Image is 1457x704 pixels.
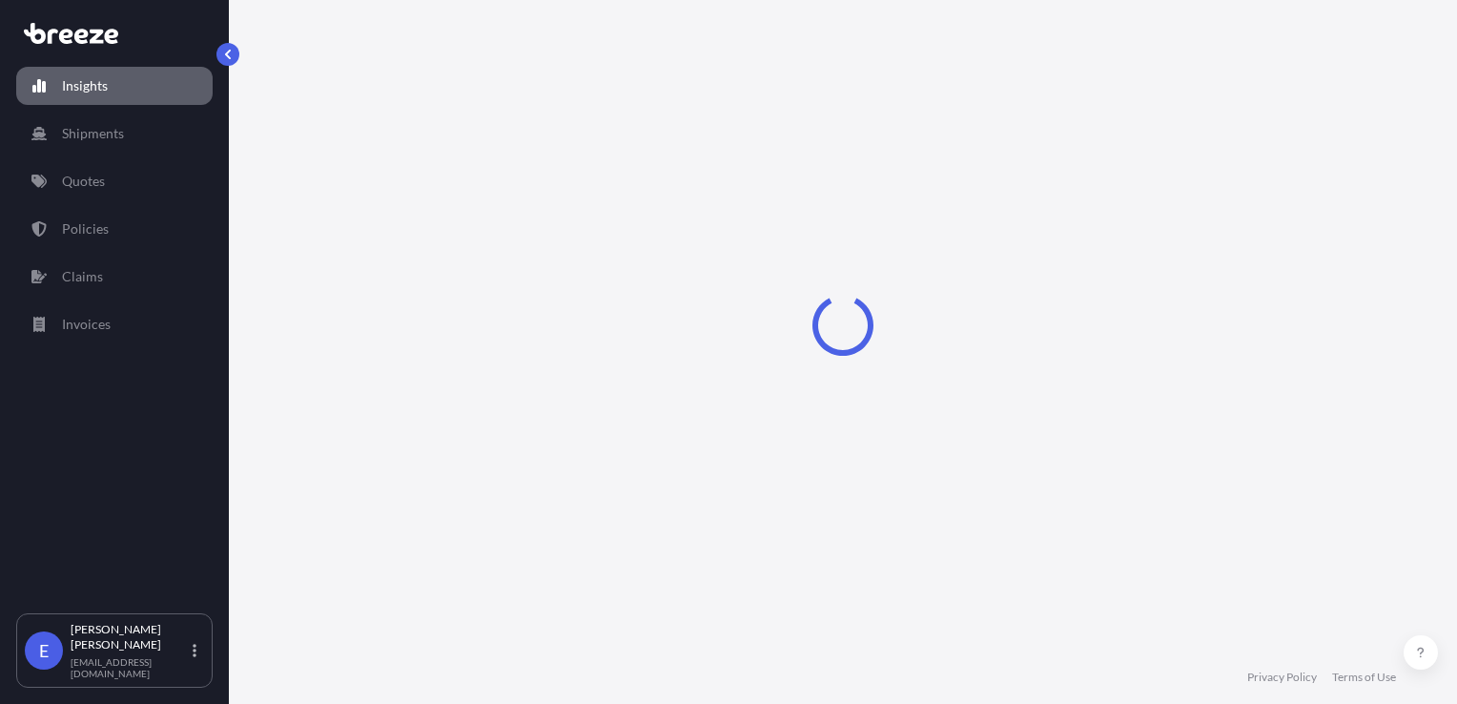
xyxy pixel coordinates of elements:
[62,124,124,143] p: Shipments
[62,76,108,95] p: Insights
[16,162,213,200] a: Quotes
[71,656,189,679] p: [EMAIL_ADDRESS][DOMAIN_NAME]
[16,67,213,105] a: Insights
[39,641,49,660] span: E
[62,267,103,286] p: Claims
[1247,670,1317,685] a: Privacy Policy
[62,172,105,191] p: Quotes
[16,305,213,343] a: Invoices
[16,258,213,296] a: Claims
[71,622,189,652] p: [PERSON_NAME] [PERSON_NAME]
[1332,670,1396,685] a: Terms of Use
[62,315,111,334] p: Invoices
[62,219,109,238] p: Policies
[16,210,213,248] a: Policies
[16,114,213,153] a: Shipments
